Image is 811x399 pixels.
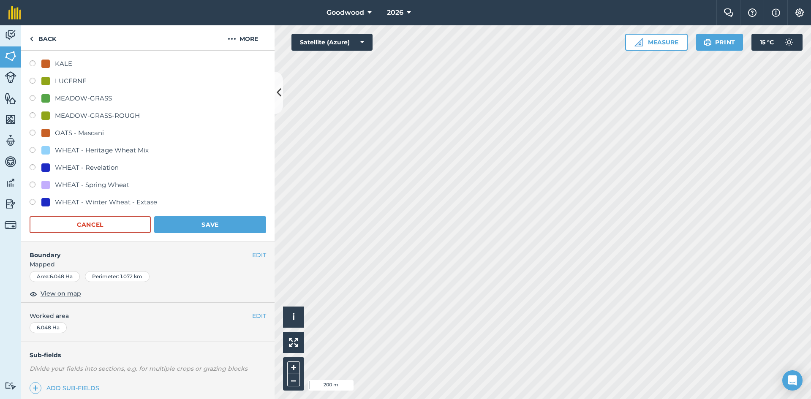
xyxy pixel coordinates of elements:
[85,271,150,282] div: Perimeter : 1.072 km
[772,8,780,18] img: svg+xml;base64,PHN2ZyB4bWxucz0iaHR0cDovL3d3dy53My5vcmcvMjAwMC9zdmciIHdpZHRoPSIxNyIgaGVpZ2h0PSIxNy...
[5,198,16,210] img: svg+xml;base64,PD94bWwgdmVyc2lvbj0iMS4wIiBlbmNvZGluZz0idXRmLTgiPz4KPCEtLSBHZW5lcmF0b3I6IEFkb2JlIE...
[30,271,80,282] div: Area : 6.048 Ha
[5,155,16,168] img: svg+xml;base64,PD94bWwgdmVyc2lvbj0iMS4wIiBlbmNvZGluZz0idXRmLTgiPz4KPCEtLSBHZW5lcmF0b3I6IEFkb2JlIE...
[55,163,119,173] div: WHEAT - Revelation
[252,250,266,260] button: EDIT
[760,34,774,51] span: 15 ° C
[625,34,688,51] button: Measure
[287,374,300,386] button: –
[704,37,712,47] img: svg+xml;base64,PHN2ZyB4bWxucz0iaHR0cDovL3d3dy53My5vcmcvMjAwMC9zdmciIHdpZHRoPSIxOSIgaGVpZ2h0PSIyNC...
[291,34,373,51] button: Satellite (Azure)
[781,34,797,51] img: svg+xml;base64,PD94bWwgdmVyc2lvbj0iMS4wIiBlbmNvZGluZz0idXRmLTgiPz4KPCEtLSBHZW5lcmF0b3I6IEFkb2JlIE...
[55,128,104,138] div: OATS - Mascani
[634,38,643,46] img: Ruler icon
[41,289,81,298] span: View on map
[387,8,403,18] span: 2026
[55,111,140,121] div: MEADOW-GRASS-ROUGH
[5,219,16,231] img: svg+xml;base64,PD94bWwgdmVyc2lvbj0iMS4wIiBlbmNvZGluZz0idXRmLTgiPz4KPCEtLSBHZW5lcmF0b3I6IEFkb2JlIE...
[33,383,38,393] img: svg+xml;base64,PHN2ZyB4bWxucz0iaHR0cDovL3d3dy53My5vcmcvMjAwMC9zdmciIHdpZHRoPSIxNCIgaGVpZ2h0PSIyNC...
[21,242,252,260] h4: Boundary
[55,93,112,103] div: MEADOW-GRASS
[30,311,266,320] span: Worked area
[30,289,37,299] img: svg+xml;base64,PHN2ZyB4bWxucz0iaHR0cDovL3d3dy53My5vcmcvMjAwMC9zdmciIHdpZHRoPSIxOCIgaGVpZ2h0PSIyNC...
[751,34,803,51] button: 15 °C
[696,34,743,51] button: Print
[30,34,33,44] img: svg+xml;base64,PHN2ZyB4bWxucz0iaHR0cDovL3d3dy53My5vcmcvMjAwMC9zdmciIHdpZHRoPSI5IiBoZWlnaHQ9IjI0Ii...
[55,197,157,207] div: WHEAT - Winter Wheat - Extase
[55,59,72,69] div: KALE
[30,382,103,394] a: Add sub-fields
[283,307,304,328] button: i
[724,8,734,17] img: Two speech bubbles overlapping with the left bubble in the forefront
[5,176,16,189] img: svg+xml;base64,PD94bWwgdmVyc2lvbj0iMS4wIiBlbmNvZGluZz0idXRmLTgiPz4KPCEtLSBHZW5lcmF0b3I6IEFkb2JlIE...
[55,180,129,190] div: WHEAT - Spring Wheat
[55,76,87,86] div: LUCERNE
[228,34,236,44] img: svg+xml;base64,PHN2ZyB4bWxucz0iaHR0cDovL3d3dy53My5vcmcvMjAwMC9zdmciIHdpZHRoPSIyMCIgaGVpZ2h0PSIyNC...
[55,145,149,155] div: WHEAT - Heritage Wheat Mix
[5,29,16,41] img: svg+xml;base64,PD94bWwgdmVyc2lvbj0iMS4wIiBlbmNvZGluZz0idXRmLTgiPz4KPCEtLSBHZW5lcmF0b3I6IEFkb2JlIE...
[21,350,275,360] h4: Sub-fields
[5,71,16,83] img: svg+xml;base64,PD94bWwgdmVyc2lvbj0iMS4wIiBlbmNvZGluZz0idXRmLTgiPz4KPCEtLSBHZW5lcmF0b3I6IEFkb2JlIE...
[21,25,65,50] a: Back
[252,311,266,320] button: EDIT
[782,370,803,391] div: Open Intercom Messenger
[30,216,151,233] button: Cancel
[5,92,16,105] img: svg+xml;base64,PHN2ZyB4bWxucz0iaHR0cDovL3d3dy53My5vcmcvMjAwMC9zdmciIHdpZHRoPSI1NiIgaGVpZ2h0PSI2MC...
[211,25,275,50] button: More
[327,8,364,18] span: Goodwood
[289,338,298,347] img: Four arrows, one pointing top left, one top right, one bottom right and the last bottom left
[287,361,300,374] button: +
[30,365,248,372] em: Divide your fields into sections, e.g. for multiple crops or grazing blocks
[30,322,67,333] div: 6.048 Ha
[5,382,16,390] img: svg+xml;base64,PD94bWwgdmVyc2lvbj0iMS4wIiBlbmNvZGluZz0idXRmLTgiPz4KPCEtLSBHZW5lcmF0b3I6IEFkb2JlIE...
[292,312,295,322] span: i
[5,50,16,62] img: svg+xml;base64,PHN2ZyB4bWxucz0iaHR0cDovL3d3dy53My5vcmcvMjAwMC9zdmciIHdpZHRoPSI1NiIgaGVpZ2h0PSI2MC...
[154,216,266,233] button: Save
[5,134,16,147] img: svg+xml;base64,PD94bWwgdmVyc2lvbj0iMS4wIiBlbmNvZGluZz0idXRmLTgiPz4KPCEtLSBHZW5lcmF0b3I6IEFkb2JlIE...
[21,260,275,269] span: Mapped
[30,289,81,299] button: View on map
[8,6,21,19] img: fieldmargin Logo
[747,8,757,17] img: A question mark icon
[5,113,16,126] img: svg+xml;base64,PHN2ZyB4bWxucz0iaHR0cDovL3d3dy53My5vcmcvMjAwMC9zdmciIHdpZHRoPSI1NiIgaGVpZ2h0PSI2MC...
[795,8,805,17] img: A cog icon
